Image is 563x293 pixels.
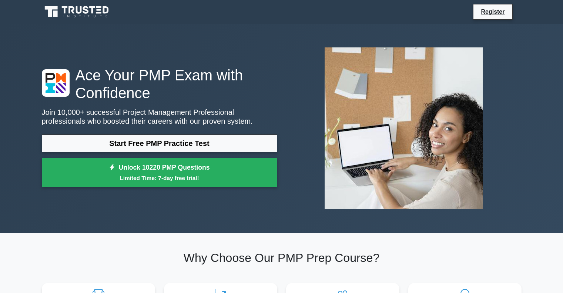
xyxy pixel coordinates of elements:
[42,158,277,187] a: Unlock 10220 PMP QuestionsLimited Time: 7-day free trial!
[51,174,268,182] small: Limited Time: 7-day free trial!
[42,134,277,152] a: Start Free PMP Practice Test
[476,7,509,16] a: Register
[42,66,277,102] h1: Ace Your PMP Exam with Confidence
[42,251,522,265] h2: Why Choose Our PMP Prep Course?
[42,108,277,126] p: Join 10,000+ successful Project Management Professional professionals who boosted their careers w...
